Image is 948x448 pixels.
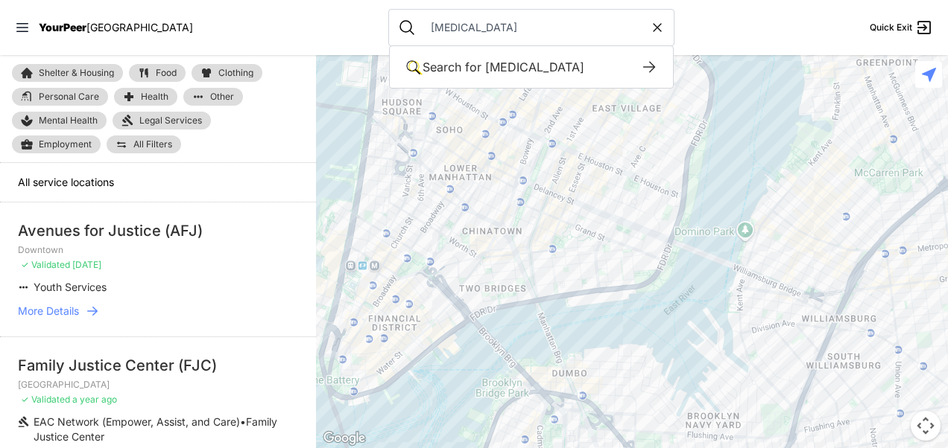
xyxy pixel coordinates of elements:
[18,176,114,188] span: All service locations
[192,64,262,82] a: Clothing
[21,394,70,405] span: ✓ Validated
[320,429,369,448] img: Google
[18,304,298,319] a: More Details
[72,394,117,405] span: a year ago
[133,140,172,149] span: All Filters
[422,20,650,35] input: Search
[18,244,298,256] p: Downtown
[12,64,123,82] a: Shelter & Housing
[12,112,107,129] a: Mental Health
[72,259,101,270] span: [DATE]
[39,138,92,150] span: Employment
[39,92,99,101] span: Personal Care
[316,55,948,448] div: Manhattan Community Center
[113,112,211,129] a: Legal Services
[139,115,202,127] span: Legal Services
[911,411,941,441] button: Map camera controls
[18,220,298,241] div: Avenues for Justice (AFJ)
[183,88,243,106] a: Other
[218,68,253,77] span: Clothing
[18,355,298,376] div: Family Justice Center (FJC)
[114,88,177,106] a: Health
[21,259,70,270] span: ✓ Validated
[34,415,240,428] span: EAC Network (Empower, Assist, and Care)
[86,21,193,33] span: [GEOGRAPHIC_DATA]
[39,68,114,77] span: Shelter & Housing
[423,60,481,74] span: Search for
[34,281,107,293] span: Youth Services
[12,135,101,153] a: Employment
[12,88,108,106] a: Personal Care
[485,60,584,74] span: [MEDICAL_DATA]
[320,429,369,448] a: Open this area in Google Maps (opens a new window)
[129,64,186,82] a: Food
[18,304,79,319] span: More Details
[870,19,933,36] a: Quick Exit
[156,68,177,77] span: Food
[870,22,912,33] span: Quick Exit
[39,21,86,33] span: YourPeer
[39,115,98,127] span: Mental Health
[240,415,246,428] span: •
[107,135,181,153] a: All Filters
[210,92,234,101] span: Other
[39,23,193,32] a: YourPeer[GEOGRAPHIC_DATA]
[18,379,298,391] p: [GEOGRAPHIC_DATA]
[141,92,168,101] span: Health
